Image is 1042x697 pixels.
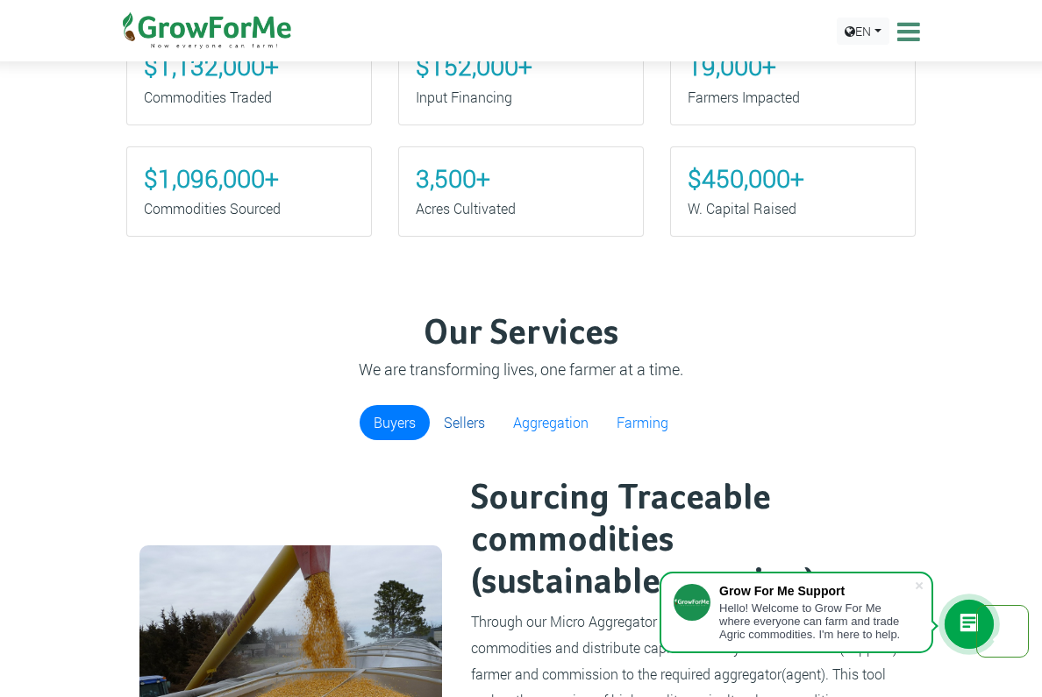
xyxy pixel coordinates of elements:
[603,405,682,440] a: Farming
[688,50,776,82] b: 19,000+
[144,87,354,108] p: Commodities Traded
[719,584,914,598] div: Grow For Me Support
[688,162,804,195] b: $450,000+
[416,50,532,82] b: $152,000+
[129,358,913,381] p: We are transforming lives, one farmer at a time.
[837,18,889,45] a: EN
[416,162,490,195] b: 3,500+
[430,405,499,440] a: Sellers
[416,198,626,219] p: Acres Cultivated
[688,198,898,219] p: W. Capital Raised
[144,50,279,82] b: $1,132,000+
[688,87,898,108] p: Farmers Impacted
[416,87,626,108] p: Input Financing
[360,405,430,440] a: Buyers
[499,405,603,440] a: Aggregation
[471,478,900,604] h2: Sourcing Traceable commodities (sustainable sourcing)
[144,198,354,219] p: Commodities Sourced
[719,601,914,641] div: Hello! Welcome to Grow For Me where everyone can farm and trade Agric commodities. I'm here to help.
[144,162,279,195] b: $1,096,000+
[129,313,913,355] h3: Our Services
